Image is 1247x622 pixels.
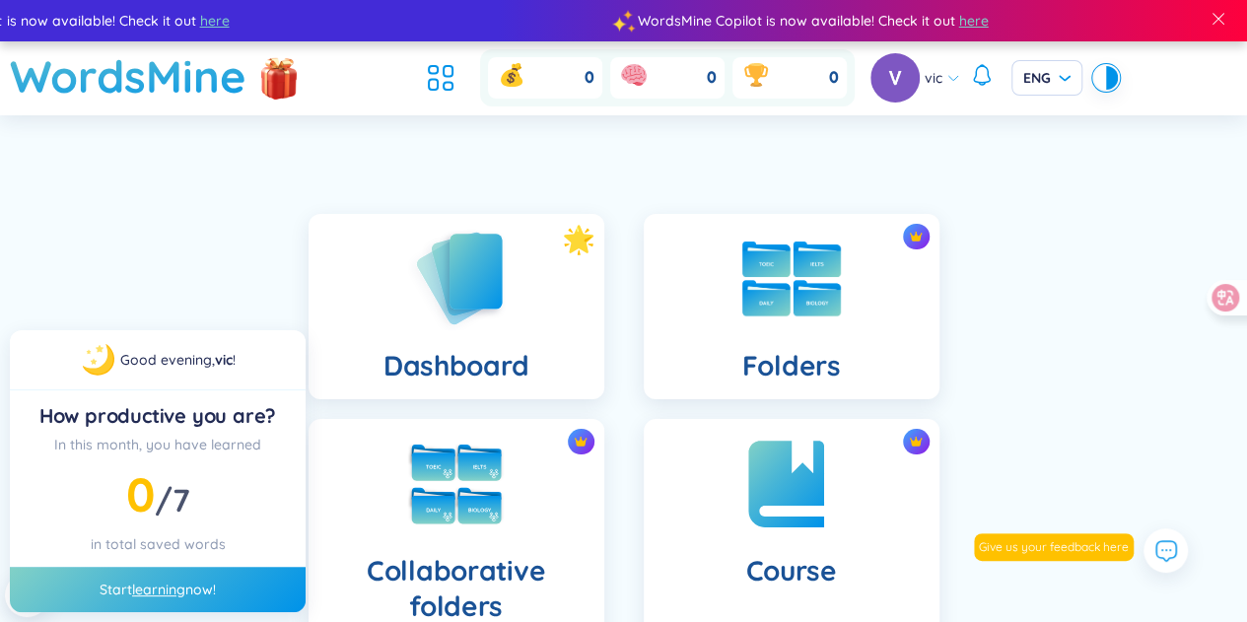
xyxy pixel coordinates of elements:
[624,214,959,399] a: crown iconFolders
[26,533,290,555] div: in total saved words
[195,10,225,32] span: here
[707,67,717,89] span: 0
[120,349,236,371] div: !
[741,348,840,383] h4: Folders
[215,351,233,369] a: vic
[829,67,839,89] span: 0
[132,581,185,598] a: learning
[745,553,836,588] h4: Course
[574,435,588,449] img: crown icon
[10,41,246,111] a: WordsMine
[954,10,984,32] span: here
[870,53,920,103] img: avatar
[925,67,942,89] span: vic
[585,67,594,89] span: 0
[289,214,624,399] a: Dashboard
[26,402,290,430] div: How productive you are?
[383,348,528,383] h4: Dashboard
[909,435,923,449] img: crown icon
[155,480,189,519] span: /
[173,480,190,519] span: 7
[909,230,923,243] img: crown icon
[10,567,306,612] div: Start now!
[120,351,215,369] span: Good evening ,
[126,464,155,523] span: 0
[1023,68,1071,88] span: ENG
[870,53,925,103] a: avatar
[259,48,299,107] img: flashSalesIcon.a7f4f837.png
[26,434,290,455] div: In this month, you have learned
